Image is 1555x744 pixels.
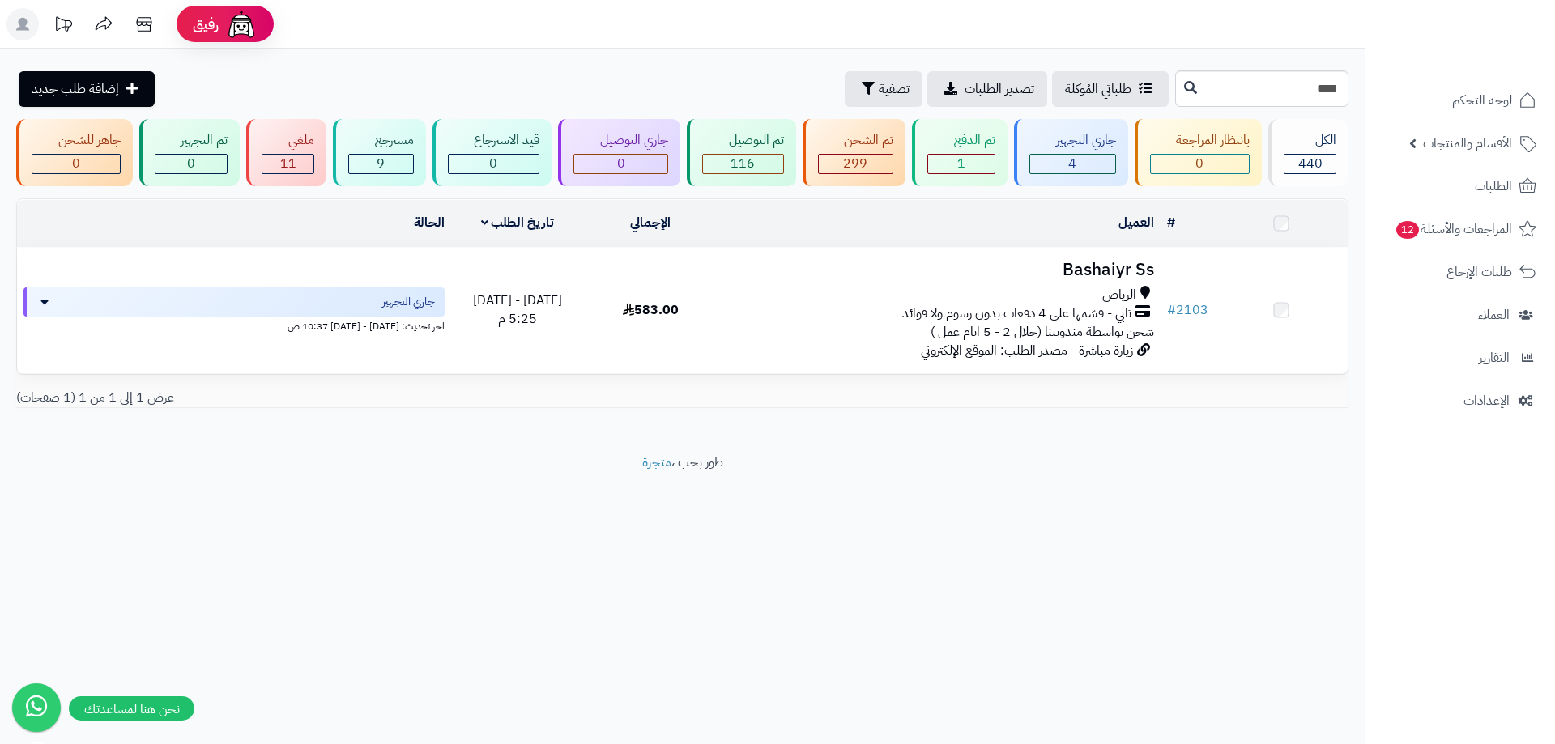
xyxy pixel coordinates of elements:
a: جاهز للشحن 0 [13,119,136,186]
span: زيارة مباشرة - مصدر الطلب: الموقع الإلكتروني [921,341,1133,360]
div: مسترجع [348,131,414,150]
span: 11 [280,154,296,173]
span: تابي - قسّمها على 4 دفعات بدون رسوم ولا فوائد [902,304,1131,323]
a: قيد الاسترجاع 0 [429,119,556,186]
div: 0 [32,155,120,173]
span: الأقسام والمنتجات [1423,132,1512,155]
img: ai-face.png [225,8,258,40]
a: تحديثات المنصة [43,8,83,45]
div: 0 [574,155,667,173]
a: إضافة طلب جديد [19,71,155,107]
span: تصفية [879,79,910,99]
div: بانتظار المراجعة [1150,131,1250,150]
span: 583.00 [623,300,679,320]
div: 11 [262,155,313,173]
a: الإعدادات [1375,381,1545,420]
div: تم الدفع [927,131,995,150]
div: 4 [1030,155,1115,173]
span: طلباتي المُوكلة [1065,79,1131,99]
div: الكل [1284,131,1336,150]
span: المراجعات والأسئلة [1395,218,1512,240]
a: # [1167,213,1175,232]
a: ملغي 11 [243,119,330,186]
span: 299 [843,154,867,173]
div: تم الشحن [818,131,894,150]
a: متجرة [642,453,671,472]
span: 0 [489,154,497,173]
span: 1 [957,154,965,173]
a: تم الشحن 299 [799,119,910,186]
h3: Bashaiyr Ss [724,261,1154,279]
a: طلبات الإرجاع [1375,253,1545,291]
a: تم التوصيل 116 [684,119,799,186]
a: #2103 [1167,300,1208,320]
a: تاريخ الطلب [481,213,555,232]
a: لوحة التحكم [1375,81,1545,120]
span: رفيق [193,15,219,34]
a: تم التجهيز 0 [136,119,244,186]
span: 440 [1298,154,1323,173]
a: جاري التجهيز 4 [1011,119,1131,186]
span: 0 [72,154,80,173]
div: قيد الاسترجاع [448,131,540,150]
span: 0 [617,154,625,173]
span: شحن بواسطة مندوبينا (خلال 2 - 5 ايام عمل ) [931,322,1154,342]
span: 12 [1396,221,1420,240]
div: 116 [703,155,783,173]
a: العميل [1118,213,1154,232]
span: الرياض [1102,286,1136,304]
div: جاهز للشحن [32,131,121,150]
div: تم التجهيز [155,131,228,150]
div: 0 [449,155,539,173]
span: العملاء [1478,304,1510,326]
div: تم التوصيل [702,131,784,150]
div: 1 [928,155,995,173]
button: تصفية [845,71,922,107]
span: 116 [731,154,755,173]
span: [DATE] - [DATE] 5:25 م [473,291,562,329]
span: التقارير [1479,346,1510,369]
a: المراجعات والأسئلة12 [1375,210,1545,249]
div: ملغي [262,131,314,150]
span: الإعدادات [1463,389,1510,412]
span: طلبات الإرجاع [1446,261,1512,283]
div: 9 [349,155,413,173]
span: 4 [1068,154,1076,173]
div: جاري التجهيز [1029,131,1116,150]
div: اخر تحديث: [DATE] - [DATE] 10:37 ص [23,317,445,334]
span: 0 [187,154,195,173]
span: الطلبات [1475,175,1512,198]
span: تصدير الطلبات [965,79,1034,99]
a: تم الدفع 1 [909,119,1011,186]
a: مسترجع 9 [330,119,429,186]
span: 0 [1195,154,1204,173]
div: عرض 1 إلى 1 من 1 (1 صفحات) [4,389,683,407]
span: # [1167,300,1176,320]
a: الإجمالي [630,213,671,232]
a: تصدير الطلبات [927,71,1047,107]
div: 299 [819,155,893,173]
span: 9 [377,154,385,173]
a: طلباتي المُوكلة [1052,71,1169,107]
div: جاري التوصيل [573,131,668,150]
div: 0 [155,155,228,173]
a: العملاء [1375,295,1545,334]
div: 0 [1151,155,1250,173]
a: جاري التوصيل 0 [555,119,684,186]
a: الحالة [414,213,445,232]
span: إضافة طلب جديد [32,79,119,99]
a: الكل440 [1265,119,1352,186]
a: بانتظار المراجعة 0 [1131,119,1266,186]
img: logo-2.png [1445,36,1540,70]
span: جاري التجهيز [382,294,435,310]
a: التقارير [1375,338,1545,377]
a: الطلبات [1375,167,1545,206]
span: لوحة التحكم [1452,89,1512,112]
